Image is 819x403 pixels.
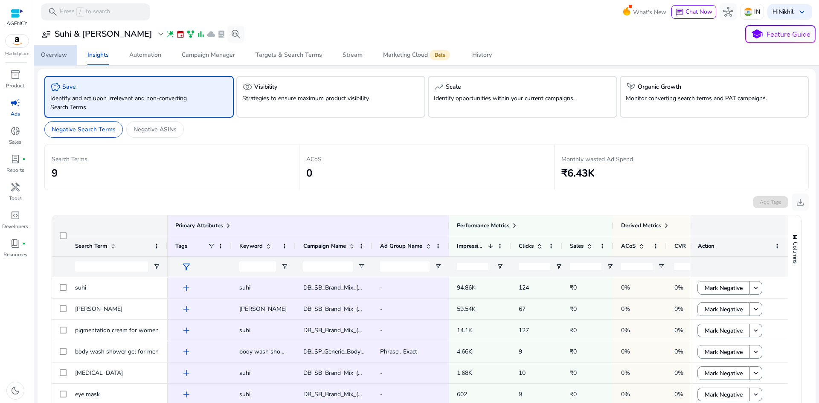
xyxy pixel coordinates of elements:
span: inventory_2 [10,70,20,80]
p: Monthly wasted Ad Spend [561,155,802,164]
input: Ad Group Name Filter Input [380,261,430,272]
button: download [792,194,809,211]
mat-icon: keyboard_arrow_down [752,369,760,377]
img: in.svg [744,8,752,16]
span: Derived Metrics [621,222,661,229]
p: Search Terms [52,155,292,164]
div: Targets & Search Terms [256,52,322,58]
span: What's New [633,5,666,20]
span: Search Term [75,242,107,250]
span: hub [723,7,733,17]
p: ACoS [306,155,547,164]
span: family_history [186,30,195,38]
mat-icon: keyboard_arrow_down [752,284,760,292]
span: / [76,7,84,17]
p: Resources [3,251,27,258]
span: school [751,28,763,41]
button: Open Filter Menu [658,263,665,270]
p: Reports [6,166,24,174]
span: Performance Metrics [457,222,509,229]
p: 0% [621,364,659,382]
span: savings [50,82,61,92]
span: 127 [519,326,529,334]
span: bar_chart [197,30,205,38]
span: campaign [10,98,20,108]
button: Mark Negative [697,388,750,401]
p: 94.86K [457,279,503,296]
span: search_insights [231,29,241,39]
span: lab_profile [217,30,226,38]
span: Keyword [239,242,263,250]
p: 14.1K [457,322,503,339]
span: add [181,389,192,400]
span: add [181,347,192,357]
span: filter_alt [181,262,192,272]
p: Negative ASINs [134,125,177,134]
span: [MEDICAL_DATA] [75,369,123,377]
span: search [48,7,58,17]
span: download [795,197,805,207]
span: - [380,284,383,292]
span: add [181,304,192,314]
div: Stream [343,52,363,58]
p: ₹0 [570,279,606,296]
span: Clicks [519,242,534,250]
span: wand_stars [166,30,174,38]
p: Monitor converting search terms and PAT campaigns. [626,94,773,103]
h5: Visibility [254,84,277,91]
h2: 9 [52,167,292,180]
button: Open Filter Menu [607,263,613,270]
span: DB_SB_Brand_Mix_(KW) [303,284,370,292]
span: body wash shower gel [239,348,300,356]
button: schoolFeature Guide [745,25,816,43]
button: chatChat Now [671,5,716,19]
span: Mark Negative [705,322,743,339]
span: suhi [239,284,250,292]
span: 0% [674,305,683,313]
p: ₹0 [570,364,606,382]
p: 0% [621,279,659,296]
span: 9 [519,390,522,398]
span: Tags [175,242,187,250]
input: Search Term Filter Input [75,261,148,272]
p: Developers [2,223,28,230]
span: keyboard_arrow_down [797,7,807,17]
span: suhi [239,390,250,398]
span: Mark Negative [705,279,743,297]
span: suhi [239,369,250,377]
span: Phrase , Exact [380,348,417,356]
span: Mark Negative [705,301,743,318]
button: Open Filter Menu [153,263,160,270]
span: fiber_manual_record [22,242,26,245]
p: ₹0 [570,343,606,360]
span: body wash shower gel for men [75,348,159,356]
span: donut_small [10,126,20,136]
span: Action [698,242,714,250]
span: DB_SP_Generic_Body Cleanser_(KW) [303,348,402,356]
p: Identify and act upon irrelevant and non-converting Search Terms [50,94,198,112]
span: chat [675,8,684,17]
span: Chat Now [685,8,712,16]
span: 0% [674,390,683,398]
span: Beta [430,50,450,60]
div: History [472,52,492,58]
button: search_insights [227,26,244,43]
button: Mark Negative [697,324,750,337]
mat-icon: keyboard_arrow_down [752,391,760,398]
button: Open Filter Menu [358,263,365,270]
span: eye mask [75,390,100,398]
span: CVR [674,242,686,250]
span: cloud [207,30,215,38]
p: 59.54K [457,300,503,318]
span: 0% [674,348,683,356]
p: Product [6,82,24,90]
span: Primary Attributes [175,222,223,229]
h2: 0 [306,167,547,180]
h5: Scale [446,84,461,91]
button: Open Filter Menu [435,263,441,270]
img: amazon.svg [6,35,29,47]
button: Open Filter Menu [555,263,562,270]
p: ₹0 [570,386,606,403]
div: Insights [87,52,109,58]
span: lab_profile [10,154,20,164]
